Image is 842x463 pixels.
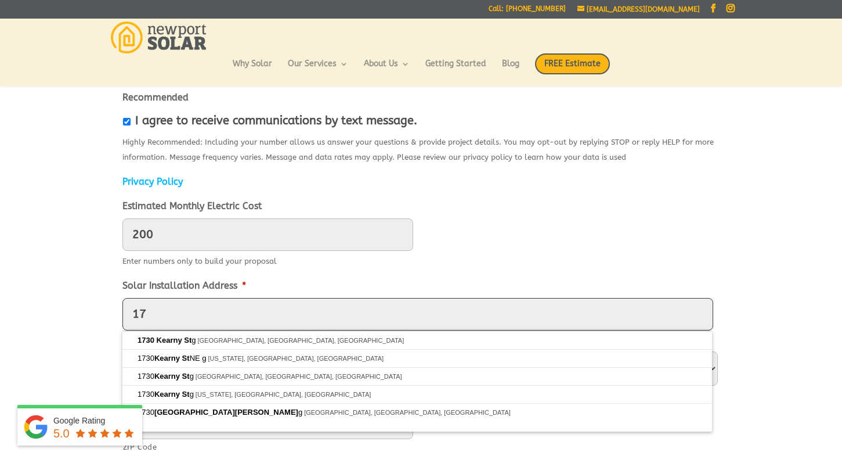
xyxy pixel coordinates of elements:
[535,53,610,86] a: FREE Estimate
[53,415,136,426] div: Google Rating
[138,408,304,417] span: 1730 g
[138,390,196,399] span: 1730 g
[53,427,70,440] span: 5.0
[208,355,384,362] span: [US_STATE], [GEOGRAPHIC_DATA], [GEOGRAPHIC_DATA]
[425,60,486,80] a: Getting Started
[489,5,566,17] a: Call: [PHONE_NUMBER]
[122,200,262,213] label: Estimated Monthly Electric Cost
[111,21,207,53] img: Newport Solar | Solar Energy Optimized.
[138,372,196,381] span: 1730 g
[154,354,190,362] span: Kearny St
[157,336,192,344] span: Kearny St
[122,298,713,331] input: Enter a location
[535,53,610,74] span: FREE Estimate
[122,92,189,104] label: Recommended
[304,409,511,416] span: [GEOGRAPHIC_DATA], [GEOGRAPHIC_DATA], [GEOGRAPHIC_DATA]
[502,60,519,80] a: Blog
[577,5,700,13] a: [EMAIL_ADDRESS][DOMAIN_NAME]
[122,251,720,269] div: Enter numbers only to build your proposal
[122,132,720,165] div: Highly Recommended: Including your number allows us answer your questions & provide project detai...
[154,390,190,399] span: Kearny St
[138,336,154,344] span: 1730
[364,60,410,80] a: About Us
[135,114,417,127] label: I agree to receive communications by text message.
[123,440,413,455] label: ZIP Code
[138,354,208,362] span: 1730 NE g
[288,60,348,80] a: Our Services
[138,336,197,344] span: g
[122,176,183,187] a: Privacy Policy
[154,372,190,381] span: Kearny St
[233,60,272,80] a: Why Solar
[197,337,404,344] span: [GEOGRAPHIC_DATA], [GEOGRAPHIC_DATA], [GEOGRAPHIC_DATA]
[154,408,298,417] span: [GEOGRAPHIC_DATA][PERSON_NAME]
[122,280,246,292] label: Solar Installation Address
[196,373,402,380] span: [GEOGRAPHIC_DATA], [GEOGRAPHIC_DATA], [GEOGRAPHIC_DATA]
[196,391,371,398] span: [US_STATE], [GEOGRAPHIC_DATA], [GEOGRAPHIC_DATA]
